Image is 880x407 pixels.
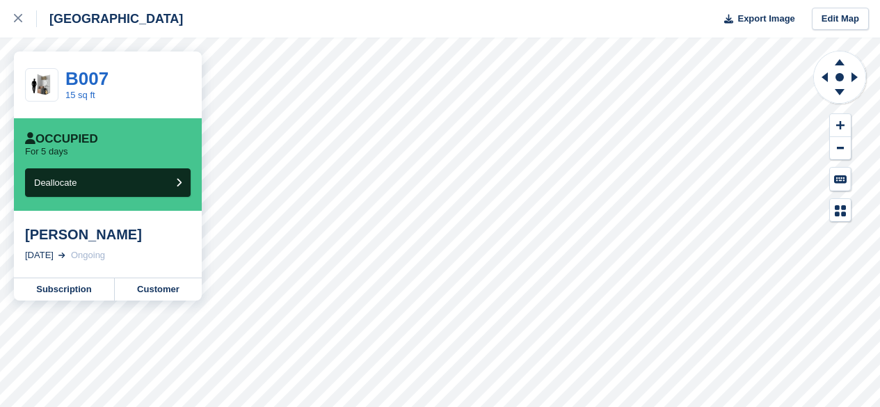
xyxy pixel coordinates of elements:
button: Export Image [716,8,795,31]
div: [GEOGRAPHIC_DATA] [37,10,183,27]
button: Deallocate [25,168,191,197]
div: Ongoing [71,248,105,262]
a: 15 sq ft [65,90,95,100]
span: Deallocate [34,177,77,188]
a: Edit Map [812,8,869,31]
button: Zoom In [830,114,851,137]
button: Keyboard Shortcuts [830,168,851,191]
img: 15-sqft-unit%20(4).jpg [26,73,58,97]
button: Zoom Out [830,137,851,160]
a: B007 [65,68,109,89]
button: Map Legend [830,199,851,222]
img: arrow-right-light-icn-cde0832a797a2874e46488d9cf13f60e5c3a73dbe684e267c42b8395dfbc2abf.svg [58,253,65,258]
div: [DATE] [25,248,54,262]
div: Occupied [25,132,98,146]
div: [PERSON_NAME] [25,226,191,243]
p: For 5 days [25,146,67,157]
a: Subscription [14,278,115,301]
span: Export Image [737,12,794,26]
a: Customer [115,278,202,301]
